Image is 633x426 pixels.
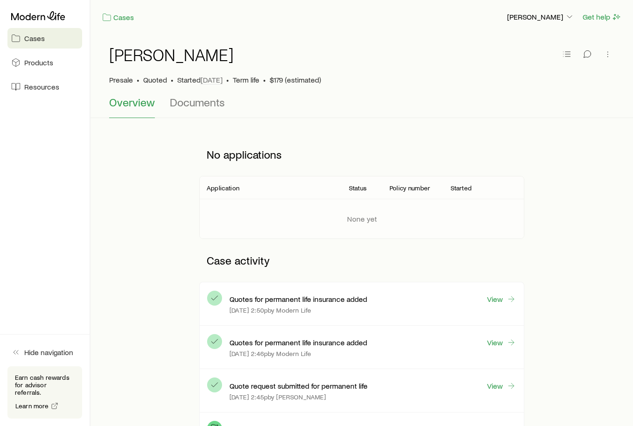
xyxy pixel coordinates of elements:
span: Learn more [15,403,49,409]
h1: [PERSON_NAME] [109,45,234,64]
p: Quotes for permanent life insurance added [230,294,367,304]
div: Case details tabs [109,96,614,118]
p: Quote request submitted for permanent life [230,381,368,391]
span: Resources [24,82,59,91]
p: Earn cash rewards for advisor referrals. [15,374,75,396]
p: Started [451,184,472,192]
a: Products [7,52,82,73]
span: • [226,75,229,84]
span: $179 (estimated) [270,75,321,84]
button: [PERSON_NAME] [507,12,575,23]
p: No applications [199,140,524,168]
p: Case activity [199,246,524,274]
a: View [487,294,516,304]
p: Policy number [390,184,430,192]
button: Hide navigation [7,342,82,363]
span: Overview [109,96,155,109]
a: Resources [7,77,82,97]
span: Quoted [143,75,167,84]
p: Started [177,75,223,84]
a: Cases [102,12,134,23]
p: Application [207,184,239,192]
button: Get help [582,12,622,22]
p: None yet [347,214,377,223]
span: [DATE] [201,75,223,84]
span: • [263,75,266,84]
p: Quotes for permanent life insurance added [230,338,367,347]
span: Term life [233,75,259,84]
p: [PERSON_NAME] [507,12,574,21]
span: • [171,75,174,84]
span: Hide navigation [24,348,73,357]
span: • [137,75,139,84]
a: Cases [7,28,82,49]
a: View [487,381,516,391]
a: View [487,337,516,348]
p: Presale [109,75,133,84]
p: [DATE] 2:46p by Modern Life [230,350,311,357]
span: Cases [24,34,45,43]
span: Products [24,58,53,67]
div: Earn cash rewards for advisor referrals.Learn more [7,366,82,419]
p: [DATE] 2:50p by Modern Life [230,307,311,314]
p: Status [349,184,367,192]
span: Documents [170,96,225,109]
p: [DATE] 2:45p by [PERSON_NAME] [230,393,326,401]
